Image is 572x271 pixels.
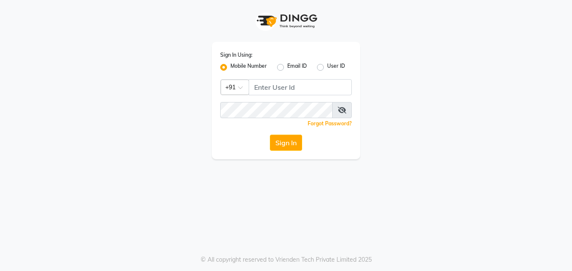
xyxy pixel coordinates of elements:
label: User ID [327,62,345,72]
button: Sign In [270,135,302,151]
label: Mobile Number [230,62,267,72]
img: logo1.svg [252,8,320,33]
label: Email ID [287,62,307,72]
label: Sign In Using: [220,51,252,59]
input: Username [249,79,352,95]
input: Username [220,102,333,118]
a: Forgot Password? [308,120,352,127]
